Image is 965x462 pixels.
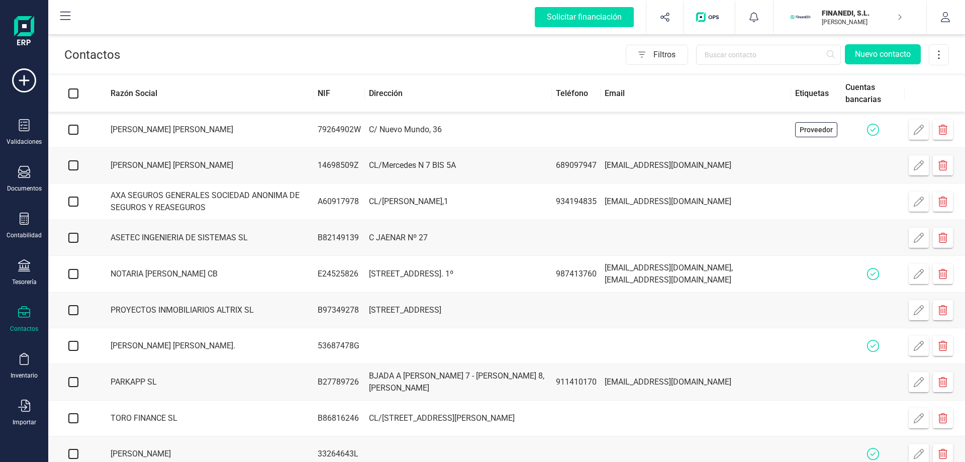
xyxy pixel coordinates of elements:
td: ASETEC INGENIERIA DE SISTEMAS SL [99,220,314,256]
td: [STREET_ADDRESS] [365,293,551,328]
td: B27789726 [314,364,365,401]
th: Teléfono [552,75,601,112]
th: Cuentas bancarias [841,75,905,112]
td: [PERSON_NAME] [PERSON_NAME] [99,148,314,183]
td: [STREET_ADDRESS]. 1º [365,256,551,293]
th: Email [601,75,792,112]
td: NOTARIA [PERSON_NAME] CB [99,256,314,293]
td: 934194835 [552,183,601,220]
div: Documentos [7,184,42,193]
td: [EMAIL_ADDRESS][DOMAIN_NAME], [EMAIL_ADDRESS][DOMAIN_NAME] [601,256,792,293]
img: Logo de OPS [696,12,723,22]
input: Buscar contacto [696,45,841,65]
td: [EMAIL_ADDRESS][DOMAIN_NAME] [601,148,792,183]
td: TORO FINANCE SL [99,401,314,436]
td: 689097947 [552,148,601,183]
button: Logo de OPS [690,1,729,33]
td: 911410170 [552,364,601,401]
button: Filtros [626,45,688,65]
th: Etiquetas [791,75,841,112]
td: BJADA A [PERSON_NAME] 7 - [PERSON_NAME] 8, [PERSON_NAME] [365,364,551,401]
div: Contactos [10,325,38,333]
button: Nuevo contacto [845,44,921,64]
button: Solicitar financiación [523,1,646,33]
td: [EMAIL_ADDRESS][DOMAIN_NAME] [601,364,792,401]
td: A60917978 [314,183,365,220]
img: Logo Finanedi [14,16,34,48]
p: FINANEDI, S.L. [822,8,902,18]
td: 987413760 [552,256,601,293]
td: [EMAIL_ADDRESS][DOMAIN_NAME] [601,183,792,220]
img: FI [790,6,812,28]
div: Solicitar financiación [535,7,634,27]
td: 53687478G [314,328,365,364]
td: B82149139 [314,220,365,256]
td: E24525826 [314,256,365,293]
td: CL/[STREET_ADDRESS][PERSON_NAME] [365,401,551,436]
div: Inventario [11,372,38,380]
td: [PERSON_NAME] [PERSON_NAME]. [99,328,314,364]
td: B97349278 [314,293,365,328]
td: PARKAPP SL [99,364,314,401]
td: B86816246 [314,401,365,436]
td: AXA SEGUROS GENERALES SOCIEDAD ANONIMA DE SEGUROS Y REASEGUROS [99,183,314,220]
span: Filtros [653,45,688,65]
button: FIFINANEDI, S.L.[PERSON_NAME] [786,1,914,33]
th: Razón Social [99,75,314,112]
div: Tesorería [12,278,37,286]
td: [PERSON_NAME] [PERSON_NAME] [99,112,314,148]
div: Contabilidad [7,231,42,239]
td: C/ Nuevo Mundo, 36 [365,112,551,148]
th: Dirección [365,75,551,112]
td: C JAENAR Nº 27 [365,220,551,256]
td: 14698509Z [314,148,365,183]
td: PROYECTOS INMOBILIARIOS ALTRIX SL [99,293,314,328]
div: Proveedor [795,122,837,137]
td: CL/[PERSON_NAME],1 [365,183,551,220]
p: Contactos [64,47,120,63]
div: Importar [13,418,36,426]
td: CL/Mercedes N 7 BIS 5A [365,148,551,183]
td: 79264902W [314,112,365,148]
div: Validaciones [7,138,42,146]
th: NIF [314,75,365,112]
p: [PERSON_NAME] [822,18,902,26]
